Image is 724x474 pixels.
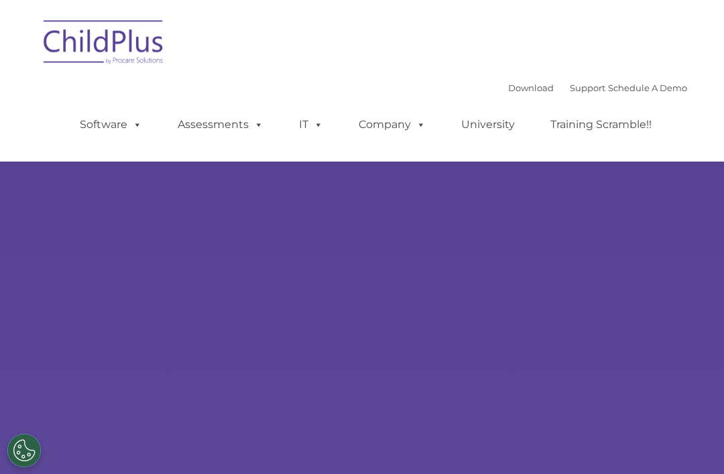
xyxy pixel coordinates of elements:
[508,82,687,93] font: |
[286,111,337,138] a: IT
[345,111,439,138] a: Company
[508,82,554,93] a: Download
[37,11,171,78] img: ChildPlus by Procare Solutions
[7,434,41,467] button: Cookies Settings
[66,111,156,138] a: Software
[537,111,665,138] a: Training Scramble!!
[448,111,528,138] a: University
[608,82,687,93] a: Schedule A Demo
[164,111,277,138] a: Assessments
[657,410,724,474] iframe: Chat Widget
[570,82,605,93] a: Support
